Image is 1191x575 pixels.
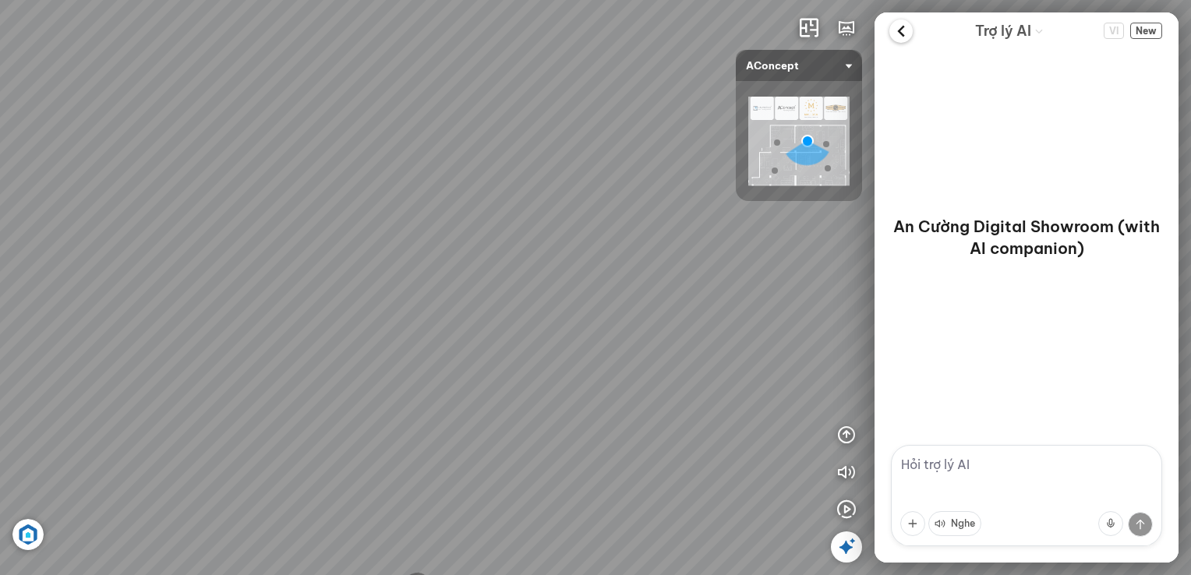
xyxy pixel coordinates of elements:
button: New Chat [1130,23,1162,39]
span: AConcept [746,50,852,81]
p: An Cường Digital Showroom (with AI companion) [893,216,1160,259]
span: New [1130,23,1162,39]
button: Change language [1104,23,1124,39]
span: Trợ lý AI [975,20,1031,42]
img: Artboard_6_4x_1_F4RHW9YJWHU.jpg [12,519,44,550]
button: Nghe [928,511,981,536]
span: VI [1104,23,1124,39]
div: AI Guide options [975,19,1044,43]
img: AConcept_CTMHTJT2R6E4.png [748,97,850,185]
